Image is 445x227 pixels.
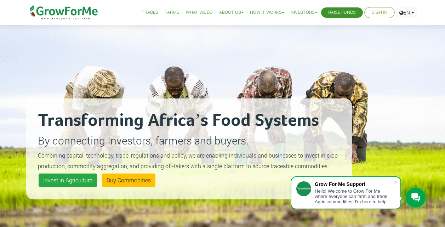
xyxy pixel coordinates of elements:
[38,110,340,131] h2: Transforming Africa’s Food Systems
[396,7,417,18] a: EN
[142,9,158,16] a: Trades
[165,9,179,16] a: Farms
[315,188,393,204] div: Hello! Welcome to Grow For Me where everyone can farm and trade Agric commodities. I'm here to help.
[102,174,155,187] a: Buy Commodities
[186,9,213,16] a: What We Do
[315,181,393,187] div: Grow For Me Support
[39,174,97,187] a: Invest in Agriculture
[328,9,356,16] a: Raise Funds
[372,9,387,16] a: Sign In
[219,9,244,16] a: About Us
[38,152,338,170] small: Combining capital, technology, trade, regulations and policy, we are enabling individuals and bus...
[38,132,340,148] p: By connecting Investors, farmers and buyers.
[250,9,284,16] a: How it Works
[291,9,317,16] a: Investors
